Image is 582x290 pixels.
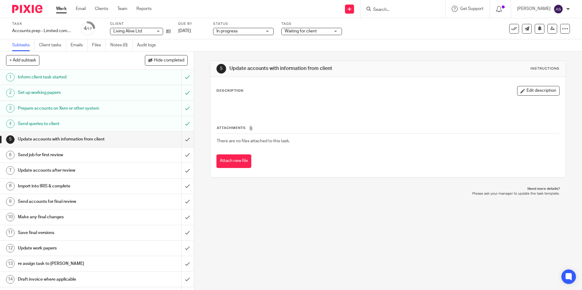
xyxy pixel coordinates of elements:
[154,58,184,63] span: Hide completed
[18,73,123,82] h1: Inform client task started
[6,213,15,221] div: 10
[137,39,160,51] a: Audit logs
[12,21,73,26] label: Task
[18,275,123,284] h1: Draft invoice where applicable
[6,120,15,128] div: 4
[229,65,401,72] h1: Update accounts with information from client
[6,259,15,268] div: 13
[6,151,15,159] div: 6
[117,6,127,12] a: Team
[216,29,238,33] span: In progress
[18,182,123,191] h1: Import into IRIS & complete
[6,244,15,252] div: 12
[18,213,123,222] h1: Make any final changes
[216,64,226,74] div: 5
[530,66,560,71] div: Instructions
[18,88,123,97] h1: Set up working papers
[18,259,123,268] h1: re assign task to [PERSON_NAME]
[217,139,290,143] span: There are no files attached to this task.
[554,4,563,14] img: svg%3E
[71,39,88,51] a: Emails
[216,191,560,196] p: Please ask your manager to update the task template.
[6,55,39,65] button: + Add subtask
[216,88,243,93] p: Description
[18,104,123,113] h1: Prepare accounts on Xero or other system
[113,29,142,33] span: Living Alive Ltd
[76,6,86,12] a: Email
[110,21,171,26] label: Client
[373,7,427,13] input: Search
[56,6,67,12] a: Work
[6,197,15,206] div: 9
[517,86,560,96] button: Edit description
[6,275,15,284] div: 14
[18,166,123,175] h1: Update accounts after review
[217,126,246,130] span: Attachments
[136,6,152,12] a: Reports
[6,166,15,175] div: 7
[18,244,123,253] h1: Update work papers
[18,119,123,128] h1: Send queries to client
[178,21,206,26] label: Due by
[6,229,15,237] div: 11
[213,21,274,26] label: Status
[460,7,483,11] span: Get Support
[95,6,108,12] a: Clients
[86,27,92,31] small: /17
[145,55,188,65] button: Hide completed
[12,28,73,34] div: Accounts prep - Limited companies
[216,154,251,168] button: Attach new file
[178,29,191,33] span: [DATE]
[6,73,15,81] div: 1
[39,39,66,51] a: Client tasks
[84,25,92,32] div: 4
[18,197,123,206] h1: Send accounts for final review
[285,29,317,33] span: Waiting for client
[6,89,15,97] div: 2
[110,39,132,51] a: Notes (0)
[18,228,123,237] h1: Save final versions
[6,135,15,144] div: 5
[12,5,42,13] img: Pixie
[92,39,106,51] a: Files
[18,150,123,160] h1: Send job for first review
[18,135,123,144] h1: Update accounts with information from client
[216,186,560,191] p: Need more details?
[281,21,342,26] label: Tags
[517,6,550,12] p: [PERSON_NAME]
[12,39,35,51] a: Subtasks
[6,182,15,190] div: 8
[6,104,15,113] div: 3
